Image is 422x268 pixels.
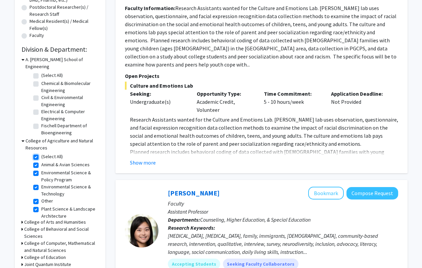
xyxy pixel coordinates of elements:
[41,169,97,183] label: Environmental Science & Policy Program
[41,153,63,160] label: (Select All)
[30,4,99,18] label: Postdoctoral Researcher(s) / Research Staff
[24,261,71,268] h3: Joint Quantum Institute
[130,90,187,98] p: Seeking:
[130,159,156,167] button: Show more
[346,187,398,199] button: Compose Request to Veronica Kang
[168,224,215,231] b: Research Keywords:
[26,137,99,151] h3: College of Agriculture and Natural Resources
[130,116,398,148] p: Research Assistants wanted for the Culture and Emotions Lab. [PERSON_NAME] lab uses observation, ...
[200,216,311,223] span: Counseling, Higher Education, & Special Education
[24,226,99,240] h3: College of Behavioral and Social Sciences
[326,90,393,114] div: Not Provided
[26,56,99,70] h3: A. [PERSON_NAME] School of Engineering
[41,161,90,168] label: Animal & Avian Sciences
[5,238,29,263] iframe: Chat
[41,122,97,136] label: Fischell Department of Bioengineering
[125,5,396,68] fg-read-more: Research Assistants wanted for the Culture and Emotions Lab. [PERSON_NAME] lab uses observation, ...
[125,5,175,11] b: Faculty Information:
[168,189,220,197] a: [PERSON_NAME]
[308,187,344,199] button: Add Veronica Kang to Bookmarks
[168,199,398,208] p: Faculty
[264,90,321,98] p: Time Commitment:
[41,108,97,122] label: Electrical & Computer Engineering
[168,216,200,223] b: Departments:
[41,94,97,108] label: Civil & Environmental Engineering
[125,82,398,90] span: Culture and Emotions Lab
[30,32,44,39] label: Faculty
[41,206,97,220] label: Plant Science & Landscape Architecture
[30,18,99,32] label: Medical Resident(s) / Medical Fellow(s)
[259,90,326,114] div: 5 - 10 hours/week
[24,219,86,226] h3: College of Arts and Humanities
[192,90,259,114] div: Academic Credit, Volunteer
[21,45,99,53] h2: Division & Department:
[125,72,398,80] p: Open Projects
[41,136,97,150] label: Materials Science & Engineering
[168,208,398,216] p: Assistant Professor
[41,197,53,205] label: Other
[41,80,97,94] label: Chemical & Biomolecular Engineering
[130,148,398,188] p: Planned research includes behavioral coding of data collected with [DEMOGRAPHIC_DATA] families wi...
[168,232,398,256] div: [MEDICAL_DATA], [MEDICAL_DATA], family, immigrants, [DEMOGRAPHIC_DATA], community-based research,...
[24,254,66,261] h3: College of Education
[130,98,187,106] div: Undergraduate(s)
[41,72,63,79] label: (Select All)
[197,90,254,98] p: Opportunity Type:
[41,183,97,197] label: Environmental Science & Technology
[24,240,99,254] h3: College of Computer, Mathematical and Natural Sciences
[331,90,388,98] p: Application Deadline:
